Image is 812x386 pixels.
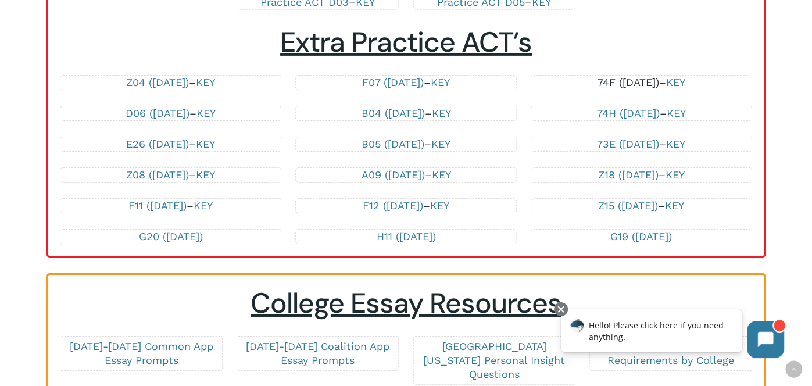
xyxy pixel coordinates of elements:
p: – [72,76,269,90]
a: KEY [431,107,450,119]
p: – [72,168,269,182]
a: [GEOGRAPHIC_DATA][US_STATE] Personal Insight Questions [423,340,565,380]
a: Z08 ([DATE]) [126,169,189,181]
p: – [543,106,739,120]
p: – [543,199,739,213]
p: – [543,76,739,90]
a: 74F ([DATE]) [598,76,659,88]
p: – [543,137,739,151]
a: A09 ([DATE]) [361,169,424,181]
a: F07 ([DATE]) [362,76,424,88]
a: F11 ([DATE]) [128,199,187,212]
a: KEY [196,76,215,88]
a: KEY [667,107,686,119]
span: College Essay Resources [251,285,561,321]
a: KEY [194,199,213,212]
a: KEY [196,107,216,119]
p: – [307,199,504,213]
a: D06 ([DATE]) [126,107,189,119]
a: KEY [666,169,685,181]
p: – [307,137,504,151]
a: H11 ([DATE]) [376,230,435,242]
a: KEY [666,138,685,150]
a: 74H ([DATE]) [597,107,660,119]
p: – [72,199,269,213]
span: Extra Practice ACT’s [280,24,532,60]
a: B05 ([DATE]) [362,138,424,150]
a: KEY [666,76,685,88]
a: Z15 ([DATE]) [598,199,658,212]
p: – [307,76,504,90]
p: – [72,137,269,151]
p: – [72,106,269,120]
a: 73E ([DATE]) [597,138,659,150]
iframe: Chatbot [549,300,796,370]
a: KEY [431,169,450,181]
a: B04 ([DATE]) [361,107,424,119]
a: G19 ([DATE]) [610,230,672,242]
a: Z18 ([DATE]) [598,169,659,181]
a: Z04 ([DATE]) [126,76,189,88]
a: E26 ([DATE]) [126,138,189,150]
a: KEY [196,169,215,181]
a: KEY [430,199,449,212]
p: – [307,106,504,120]
p: – [307,168,504,182]
a: KEY [431,76,450,88]
p: – [543,168,739,182]
a: G20 ([DATE]) [139,230,203,242]
a: [DATE]-[DATE] Coalition App Essay Prompts [246,340,389,366]
a: F12 ([DATE]) [363,199,423,212]
a: KEY [665,199,684,212]
a: KEY [196,138,215,150]
a: KEY [431,138,450,150]
a: [DATE]-[DATE] Common App Essay Prompts [70,340,213,366]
